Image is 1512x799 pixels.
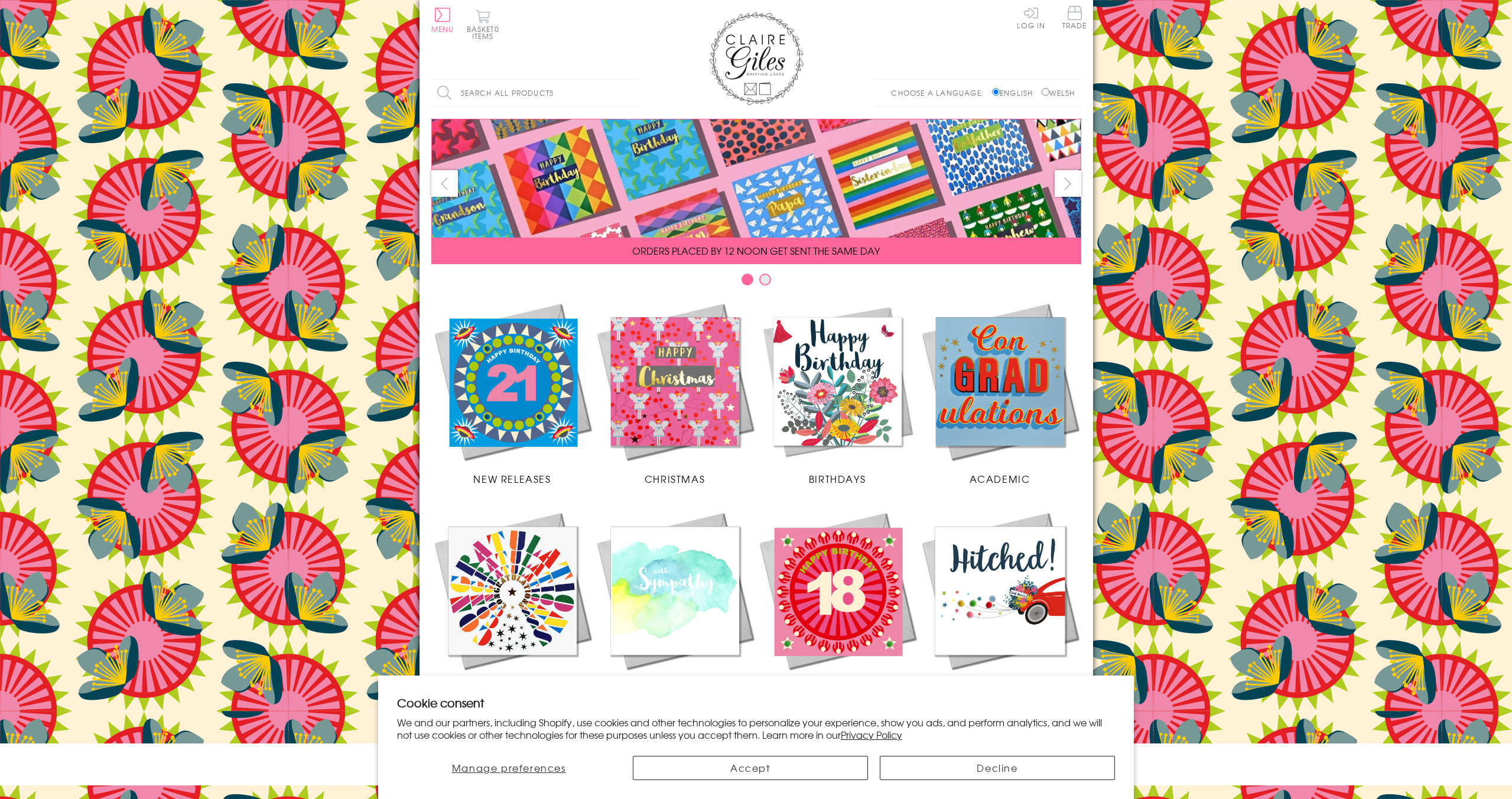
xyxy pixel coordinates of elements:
[431,300,594,486] a: New Releases
[919,509,1081,695] a: Wedding Occasions
[756,509,919,695] a: Age Cards
[431,8,454,33] button: Menu
[397,716,1116,741] p: We and our partners, including Shopify, use cookies and other technologies to personalize your ex...
[431,509,594,695] a: Congratulations
[645,472,705,486] span: Christmas
[431,170,458,197] button: prev
[633,756,868,780] button: Accept
[992,87,1039,98] label: English
[919,300,1081,486] a: Academic
[431,24,454,34] span: Menu
[742,274,753,285] button: Carousel Page 1 (Current Slide)
[759,274,771,285] button: Carousel Page 2
[467,9,499,40] button: Basket0 items
[397,694,1116,711] h2: Cookie consent
[431,273,1081,291] div: Carousel Pagination
[970,472,1030,486] span: Academic
[756,300,919,486] a: Birthdays
[626,80,638,106] input: Search
[709,12,804,105] img: Claire Giles Greetings Cards
[809,472,866,486] span: Birthdays
[1042,87,1075,98] label: Welsh
[594,509,756,695] a: Sympathy
[431,80,638,106] input: Search all products
[473,472,551,486] span: New Releases
[397,756,621,780] button: Manage preferences
[841,727,902,742] a: Privacy Policy
[992,88,1000,96] input: English
[1062,6,1087,29] span: Trade
[1062,6,1087,31] a: Trade
[880,756,1115,780] button: Decline
[632,243,880,258] span: ORDERS PLACED BY 12 NOON GET SENT THE SAME DAY
[594,300,756,486] a: Christmas
[1042,88,1049,96] input: Welsh
[1017,6,1045,29] a: Log In
[891,87,990,98] p: Choose a language:
[452,761,566,775] span: Manage preferences
[472,24,499,41] span: 0 items
[1055,170,1081,197] button: next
